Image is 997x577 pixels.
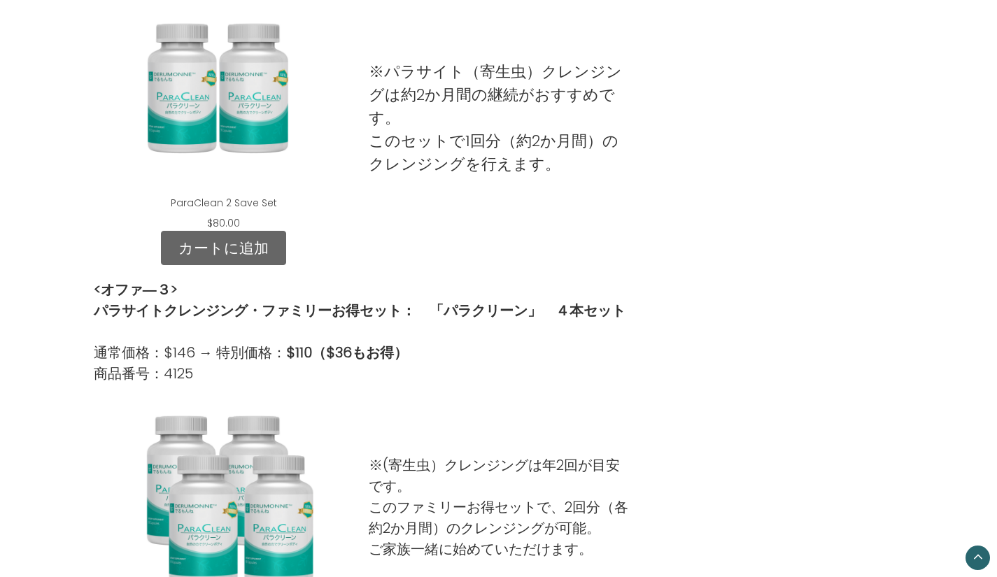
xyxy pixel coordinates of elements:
[369,60,629,176] p: ※パラサイト（寄生虫）クレンジングは約2か月間の継続がおすすめです。 このセットで1回分（約2か月間）のクレンジングを行えます。
[94,301,625,320] strong: パラサイトクレンジング・ファミリーお得セット： 「パラクリーン」 ４本セット
[199,216,248,231] div: $80.00
[94,342,625,384] p: 通常価格：$146 → 特別価格： 商品番号：4125
[369,455,629,560] p: ※(寄生虫）クレンジングは年2回が目安です。 このファミリーお得セットで、2回分（各約2か月間）のクレンジングが可能。 ご家族一緒に始めていただけます。
[94,280,178,299] strong: <オファ―３>
[161,231,286,266] a: カートに追加
[286,343,408,362] strong: $110（$36もお得）
[171,196,277,210] a: ParaClean 2 Save Set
